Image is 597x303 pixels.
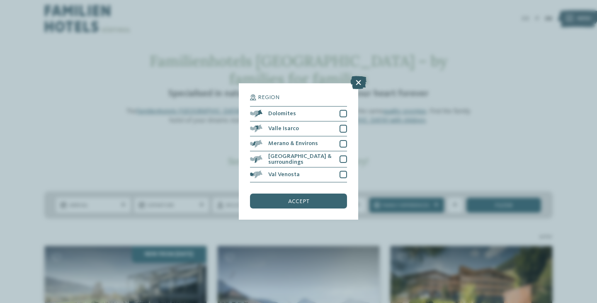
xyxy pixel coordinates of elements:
[288,199,309,204] span: accept
[268,172,300,177] span: Val Venosta
[268,111,296,116] span: Dolomites
[268,126,299,131] span: Valle Isarco
[258,95,279,100] span: Region
[268,141,318,146] span: Merano & Environs
[268,153,334,165] span: [GEOGRAPHIC_DATA] & surroundings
